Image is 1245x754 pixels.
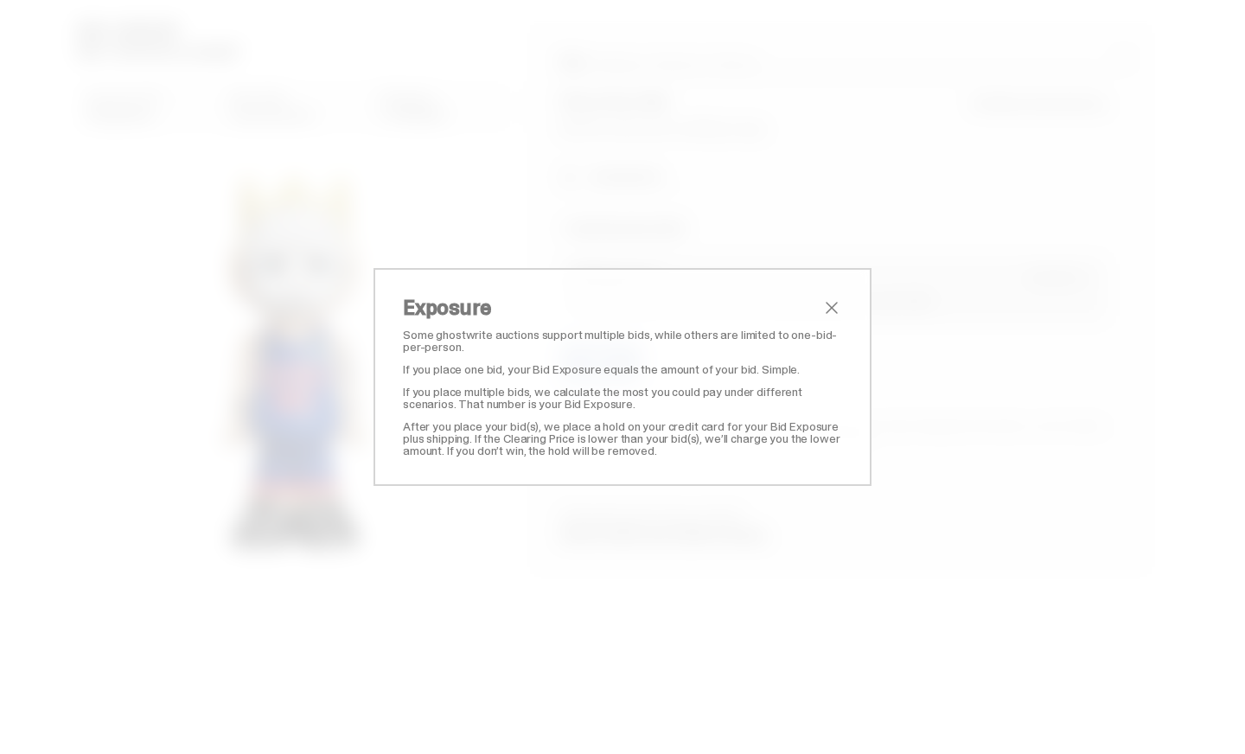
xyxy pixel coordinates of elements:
[403,297,821,318] h2: Exposure
[821,297,842,318] button: close
[403,363,842,375] p: If you place one bid, your Bid Exposure equals the amount of your bid. Simple.
[403,386,842,410] p: If you place multiple bids, we calculate the most you could pay under different scenarios. That n...
[403,329,842,353] p: Some ghostwrite auctions support multiple bids, while others are limited to one-bid-per-person.
[403,420,842,457] p: After you place your bid(s), we place a hold on your credit card for your Bid Exposure plus shipp...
